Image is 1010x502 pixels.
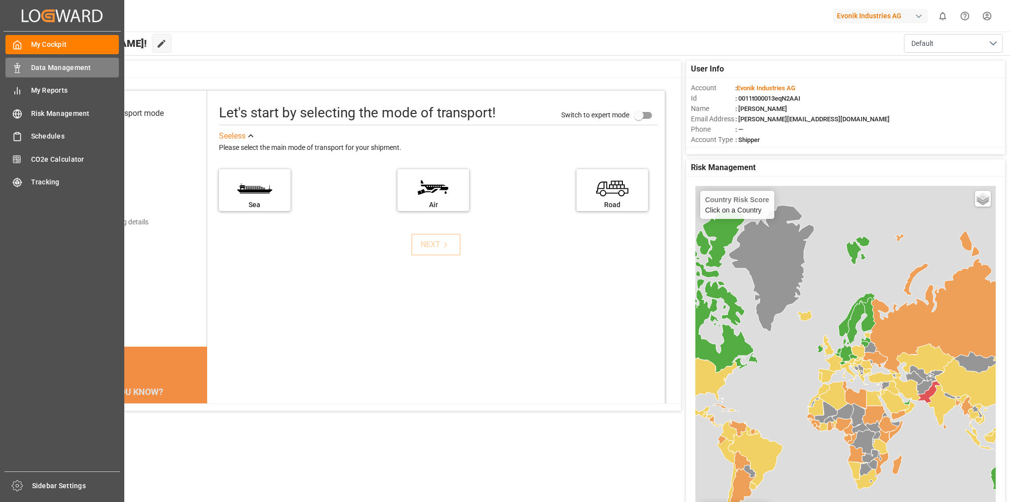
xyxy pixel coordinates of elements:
[402,200,464,210] div: Air
[5,81,119,100] a: My Reports
[5,58,119,77] a: Data Management
[691,83,735,93] span: Account
[31,85,119,96] span: My Reports
[735,136,760,143] span: : Shipper
[691,104,735,114] span: Name
[691,162,756,174] span: Risk Management
[87,108,164,119] div: Select transport mode
[691,124,735,135] span: Phone
[561,111,629,119] span: Switch to expert mode
[66,402,195,461] div: The energy needed to power one large container ship across the ocean in a single day is the same ...
[31,154,119,165] span: CO2e Calculator
[5,104,119,123] a: Risk Management
[691,63,724,75] span: User Info
[219,142,658,154] div: Please select the main mode of transport for your shipment.
[705,196,769,204] h4: Country Risk Score
[5,35,119,54] a: My Cockpit
[911,38,934,49] span: Default
[735,84,795,92] span: :
[224,200,286,210] div: Sea
[32,481,120,491] span: Sidebar Settings
[41,34,147,53] span: Hello [PERSON_NAME]!
[735,126,743,133] span: : —
[219,103,496,123] div: Let's start by selecting the mode of transport!
[581,200,643,210] div: Road
[691,114,735,124] span: Email Address
[219,130,246,142] div: See less
[975,191,991,207] a: Layers
[904,34,1003,53] button: open menu
[5,173,119,192] a: Tracking
[31,39,119,50] span: My Cockpit
[691,93,735,104] span: Id
[31,108,119,119] span: Risk Management
[411,234,461,255] button: NEXT
[31,131,119,142] span: Schedules
[31,63,119,73] span: Data Management
[5,149,119,169] a: CO2e Calculator
[193,402,207,473] button: next slide / item
[691,135,735,145] span: Account Type
[735,95,800,102] span: : 0011t000013eqN2AAI
[705,196,769,214] div: Click on a Country
[735,105,787,112] span: : [PERSON_NAME]
[421,239,451,251] div: NEXT
[737,84,795,92] span: Evonik Industries AG
[5,127,119,146] a: Schedules
[31,177,119,187] span: Tracking
[54,381,207,402] div: DID YOU KNOW?
[735,115,890,123] span: : [PERSON_NAME][EMAIL_ADDRESS][DOMAIN_NAME]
